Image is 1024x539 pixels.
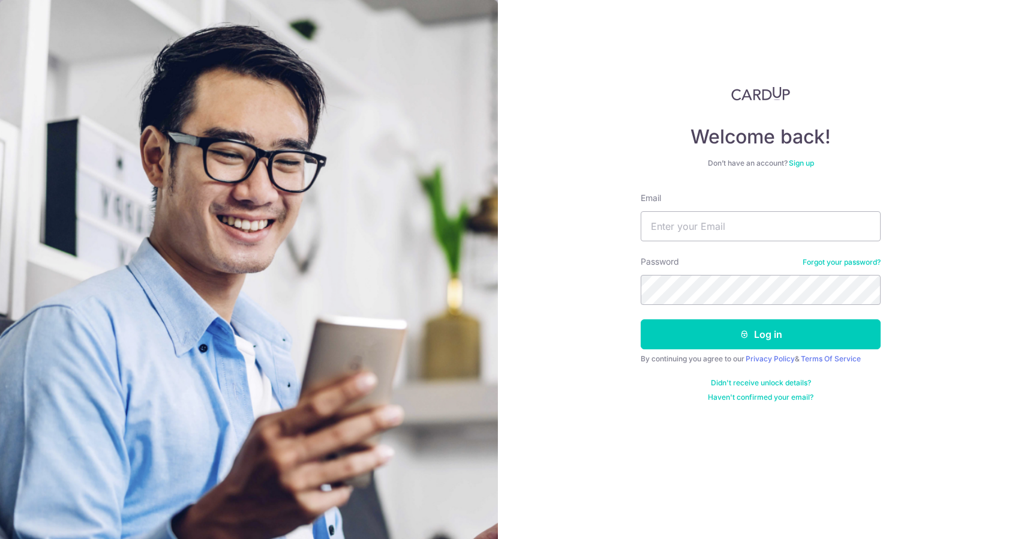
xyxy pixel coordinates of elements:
[711,378,811,388] a: Didn't receive unlock details?
[641,158,881,168] div: Don’t have an account?
[641,354,881,364] div: By continuing you agree to our &
[746,354,795,363] a: Privacy Policy
[801,354,861,363] a: Terms Of Service
[641,211,881,241] input: Enter your Email
[803,257,881,267] a: Forgot your password?
[641,192,661,204] label: Email
[641,256,679,268] label: Password
[789,158,814,167] a: Sign up
[708,393,813,402] a: Haven't confirmed your email?
[641,125,881,149] h4: Welcome back!
[641,319,881,349] button: Log in
[731,86,790,101] img: CardUp Logo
